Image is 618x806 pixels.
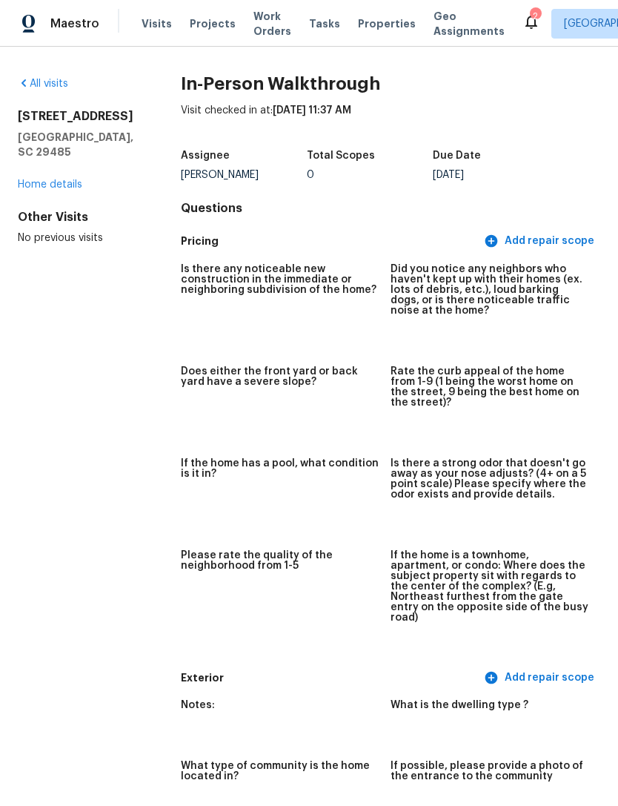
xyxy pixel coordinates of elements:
[433,9,505,39] span: Geo Assignments
[358,16,416,31] span: Properties
[181,700,215,710] h5: Notes:
[181,151,230,161] h5: Assignee
[487,232,594,251] span: Add repair scope
[391,458,588,500] h5: Is there a strong odor that doesn't go away as your nose adjusts? (4+ on a 5 point scale) Please ...
[391,550,588,623] h5: If the home is a townhome, apartment, or condo: Where does the subject property sit with regards ...
[181,264,379,295] h5: Is there any noticeable new construction in the immediate or neighboring subdivision of the home?
[18,179,82,190] a: Home details
[181,366,379,387] h5: Does either the front yard or back yard have a severe slope?
[181,170,307,180] div: [PERSON_NAME]
[18,233,103,243] span: No previous visits
[391,761,588,782] h5: If possible, please provide a photo of the entrance to the community
[433,151,481,161] h5: Due Date
[487,669,594,687] span: Add repair scope
[190,16,236,31] span: Projects
[181,761,379,782] h5: What type of community is the home located in?
[481,228,600,255] button: Add repair scope
[18,130,133,159] h5: [GEOGRAPHIC_DATA], SC 29485
[181,103,600,142] div: Visit checked in at:
[433,170,559,180] div: [DATE]
[307,170,433,180] div: 0
[181,201,600,216] h4: Questions
[181,76,600,91] h2: In-Person Walkthrough
[253,9,291,39] span: Work Orders
[391,366,588,408] h5: Rate the curb appeal of the home from 1-9 (1 being the worst home on the street, 9 being the best...
[18,109,133,124] h2: [STREET_ADDRESS]
[307,151,375,161] h5: Total Scopes
[391,700,528,710] h5: What is the dwelling type ?
[181,670,481,686] h5: Exterior
[530,9,540,24] div: 2
[18,210,133,225] div: Other Visits
[181,550,379,571] h5: Please rate the quality of the neighborhood from 1-5
[181,458,379,479] h5: If the home has a pool, what condition is it in?
[273,105,351,116] span: [DATE] 11:37 AM
[50,16,99,31] span: Maestro
[181,234,481,249] h5: Pricing
[391,264,588,316] h5: Did you notice any neighbors who haven't kept up with their homes (ex. lots of debris, etc.), lou...
[142,16,172,31] span: Visits
[18,79,68,89] a: All visits
[309,19,340,29] span: Tasks
[481,664,600,692] button: Add repair scope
